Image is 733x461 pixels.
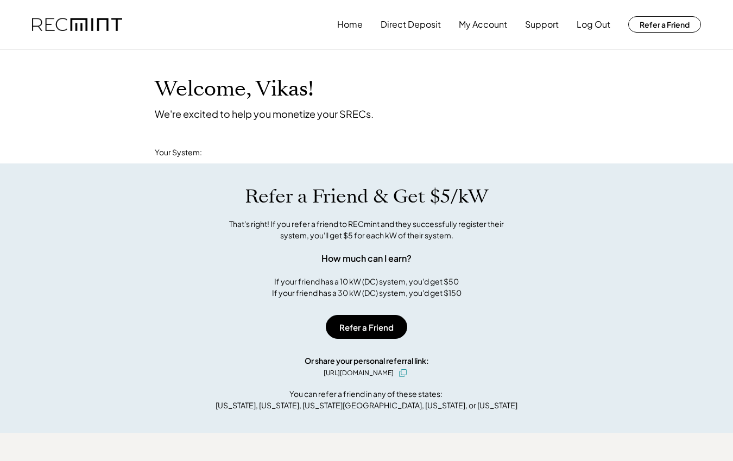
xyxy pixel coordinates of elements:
[217,218,516,241] div: That's right! If you refer a friend to RECmint and they successfully register their system, you'l...
[155,147,202,158] div: Your System:
[459,14,507,35] button: My Account
[321,252,412,265] div: How much can I earn?
[272,276,462,299] div: If your friend has a 10 kW (DC) system, you'd get $50 If your friend has a 30 kW (DC) system, you...
[577,14,610,35] button: Log Out
[396,367,409,380] button: click to copy
[337,14,363,35] button: Home
[381,14,441,35] button: Direct Deposit
[525,14,559,35] button: Support
[245,185,488,208] h1: Refer a Friend & Get $5/kW
[305,355,429,367] div: Or share your personal referral link:
[216,388,517,411] div: You can refer a friend in any of these states: [US_STATE], [US_STATE], [US_STATE][GEOGRAPHIC_DATA...
[32,18,122,31] img: recmint-logotype%403x.png
[326,315,407,339] button: Refer a Friend
[155,77,314,102] h1: Welcome, Vikas!
[155,108,374,120] div: We're excited to help you monetize your SRECs.
[628,16,701,33] button: Refer a Friend
[324,368,394,378] div: [URL][DOMAIN_NAME]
